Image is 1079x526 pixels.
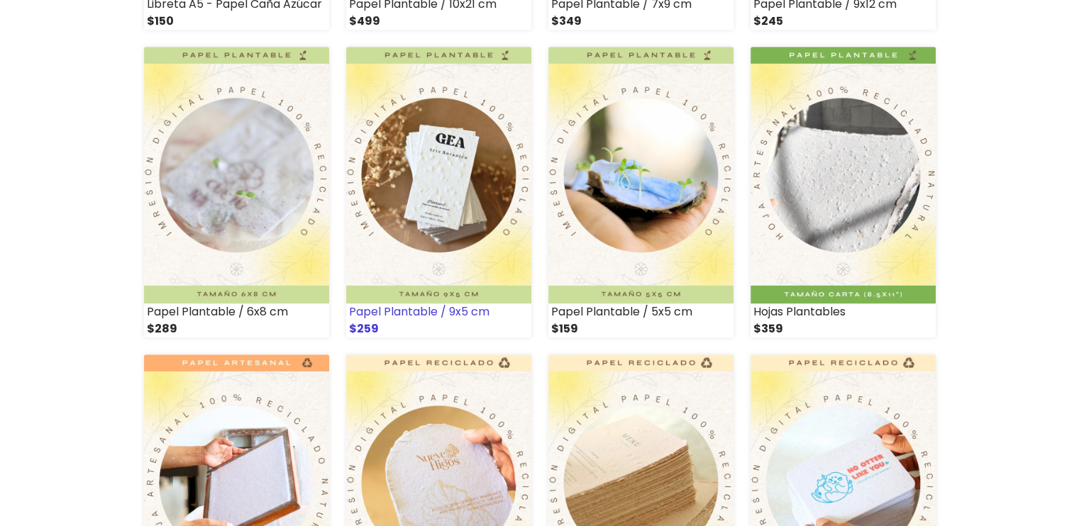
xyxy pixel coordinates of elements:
[751,303,936,320] div: Hojas Plantables
[144,13,329,30] div: $150
[346,303,531,320] div: Papel Plantable / 9x5 cm
[346,320,531,337] div: $259
[751,47,936,303] img: small_1730359958352.jpeg
[346,47,531,303] img: small_1730362604574.jpeg
[751,320,936,337] div: $359
[144,47,329,337] a: Papel Plantable / 6x8 cm $289
[548,47,734,303] img: small_1730361965320.jpeg
[144,47,329,303] img: small_1730363351969.jpeg
[144,303,329,320] div: Papel Plantable / 6x8 cm
[751,13,936,30] div: $245
[548,47,734,337] a: Papel Plantable / 5x5 cm $159
[548,303,734,320] div: Papel Plantable / 5x5 cm
[346,13,531,30] div: $499
[548,13,734,30] div: $349
[751,47,936,337] a: Hojas Plantables $359
[144,320,329,337] div: $289
[548,320,734,337] div: $159
[346,47,531,337] a: Papel Plantable / 9x5 cm $259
